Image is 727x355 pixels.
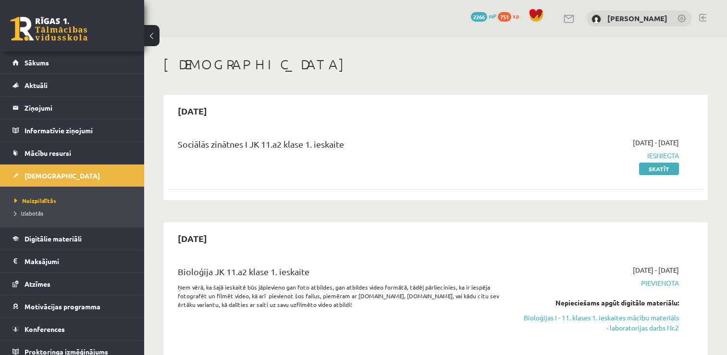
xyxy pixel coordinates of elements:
[513,12,519,20] span: xp
[12,97,132,119] a: Ziņojumi
[498,12,524,20] a: 751 xp
[178,283,507,309] p: Ņem vērā, ka šajā ieskaitē būs jāpievieno gan foto atbildes, gan atbildes video formātā, tādēļ pā...
[14,209,135,217] a: Izlabotās
[25,325,65,333] span: Konferences
[25,119,132,141] legend: Informatīvie ziņojumi
[14,196,135,205] a: Neizpildītās
[607,13,667,23] a: [PERSON_NAME]
[12,318,132,340] a: Konferences
[25,81,48,89] span: Aktuāli
[12,74,132,96] a: Aktuāli
[178,265,507,283] div: Bioloģija JK 11.a2 klase 1. ieskaite
[25,234,82,243] span: Digitālie materiāli
[25,97,132,119] legend: Ziņojumi
[14,197,56,204] span: Neizpildītās
[521,151,679,161] span: Iesniegta
[12,51,132,74] a: Sākums
[25,279,50,288] span: Atzīmes
[12,228,132,250] a: Digitālie materiāli
[489,12,496,20] span: mP
[633,265,679,275] span: [DATE] - [DATE]
[25,149,71,157] span: Mācību resursi
[498,12,511,22] span: 751
[521,278,679,288] span: Pievienota
[12,273,132,295] a: Atzīmes
[12,295,132,317] a: Motivācijas programma
[12,165,132,187] a: [DEMOGRAPHIC_DATA]
[168,227,217,250] h2: [DATE]
[521,298,679,308] div: Nepieciešams apgūt digitālo materiālu:
[639,163,679,175] a: Skatīt
[163,56,708,73] h1: [DEMOGRAPHIC_DATA]
[521,313,679,333] a: Bioloģijas I - 11. klases 1. ieskaites mācību materiāls - laboratorijas darbs Nr.2
[25,171,100,180] span: [DEMOGRAPHIC_DATA]
[11,17,87,41] a: Rīgas 1. Tālmācības vidusskola
[12,119,132,141] a: Informatīvie ziņojumi
[168,100,217,122] h2: [DATE]
[12,142,132,164] a: Mācību resursi
[633,138,679,148] span: [DATE] - [DATE]
[25,58,49,67] span: Sākums
[471,12,487,22] span: 2266
[471,12,496,20] a: 2266 mP
[25,250,132,272] legend: Maksājumi
[12,250,132,272] a: Maksājumi
[178,138,507,155] div: Sociālās zinātnes I JK 11.a2 klase 1. ieskaite
[14,209,43,217] span: Izlabotās
[591,14,601,24] img: Evelīna Tarvāne
[25,302,100,311] span: Motivācijas programma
